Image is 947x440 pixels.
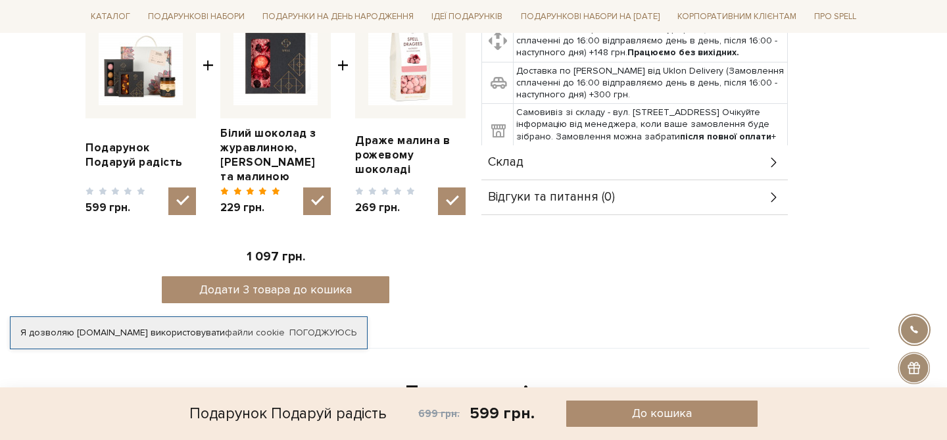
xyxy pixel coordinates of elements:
[99,21,183,105] img: Подарунок Подаруй радість
[627,47,739,58] b: Працюємо без вихідних.
[514,20,788,62] td: Нова Пошта – адресна доставка кур'єром (Замовлення сплаченні до 16:00 відправляємо день в день, п...
[162,276,390,303] button: Додати 3 товара до кошика
[225,327,285,338] a: файли cookie
[143,7,250,27] a: Подарункові набори
[632,406,692,421] span: До кошика
[220,201,280,215] span: 229 грн.
[85,141,196,170] a: Подарунок Подаруй радість
[355,201,415,215] span: 269 грн.
[85,7,135,27] a: Каталог
[93,380,854,408] div: Топ продажів
[418,408,460,420] span: 699 грн.
[203,8,214,215] span: +
[337,8,349,215] span: +
[11,327,367,339] div: Я дозволяю [DOMAIN_NAME] використовувати
[289,327,356,339] a: Погоджуюсь
[257,7,419,27] a: Подарунки на День народження
[488,191,615,203] span: Відгуки та питання (0)
[672,5,802,28] a: Корпоративним клієнтам
[368,21,452,105] img: Драже малина в рожевому шоколаді
[470,403,535,424] div: 599 грн.
[220,126,331,184] a: Білий шоколад з журавлиною, [PERSON_NAME] та малиною
[189,401,387,427] div: Подарунок Подаруй радість
[355,134,466,177] a: Драже малина в рожевому шоколаді
[809,7,862,27] a: Про Spell
[514,104,788,158] td: Самовивіз зі складу - вул. [STREET_ADDRESS] Очікуйте інформацію від менеджера, коли ваше замовлен...
[85,201,145,215] span: 599 грн.
[514,62,788,104] td: Доставка по [PERSON_NAME] від Uklon Delivery (Замовлення сплаченні до 16:00 відправляємо день в д...
[488,157,523,168] span: Склад
[247,249,305,264] span: 1 097 грн.
[233,21,318,105] img: Білий шоколад з журавлиною, вишнею та малиною
[516,5,665,28] a: Подарункові набори на [DATE]
[566,401,758,427] button: До кошика
[426,7,508,27] a: Ідеї подарунків
[680,131,771,142] b: після повної оплати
